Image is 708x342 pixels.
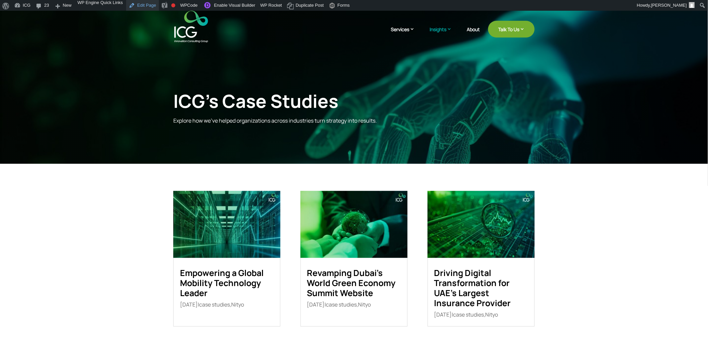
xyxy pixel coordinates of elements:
[173,90,452,112] div: ICG’s Case Studies
[307,267,396,299] a: Revamping Dubai’s World Green Economy Summit Website
[326,301,357,308] a: case studies
[174,11,208,43] img: ICG
[307,301,401,308] p: | ,
[180,267,264,299] a: Empowering a Global Mobility Technology Leader
[358,301,371,308] a: Nityo
[430,26,458,43] a: Insights
[467,27,480,43] a: About
[597,270,708,342] iframe: Chat Widget
[231,301,244,308] a: Nityo
[391,26,421,43] a: Services
[485,311,498,318] a: Nityo
[199,301,230,308] a: case studies
[434,312,528,318] p: | ,
[296,3,324,13] span: Duplicate Post
[428,191,535,258] img: Driving Digital Transformation for UAE’s Largest Insurance Provider
[180,301,198,308] span: [DATE]
[307,301,325,308] span: [DATE]
[180,301,274,308] p: | ,
[488,21,535,38] a: Talk To Us
[44,3,49,13] span: 23
[63,3,72,13] span: New
[651,3,687,8] span: [PERSON_NAME]
[171,3,175,7] div: Focus keyphrase not set
[173,117,377,124] span: Explore how we’ve helped organizations across industries turn strategy into results.
[338,3,350,13] span: Forms
[434,311,452,318] span: [DATE]
[434,267,511,309] a: Driving Digital Transformation for UAE’s Largest Insurance Provider
[300,191,408,258] img: Revamping Dubai’s World Green Economy Summit Website
[173,191,280,258] img: Empowering a Global Mobility Technology Leader
[453,311,484,318] a: case studies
